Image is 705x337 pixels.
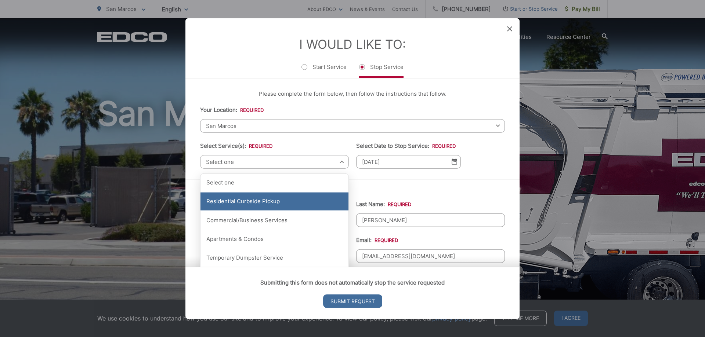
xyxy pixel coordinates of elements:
[200,211,348,230] div: Commercial/Business Services
[260,279,445,286] strong: Submitting this form does not automatically stop the service requested
[356,237,398,243] label: Email:
[200,106,264,113] label: Your Location:
[301,63,347,78] label: Start Service
[323,294,382,308] input: Submit Request
[359,63,404,78] label: Stop Service
[356,142,456,149] label: Select Date to Stop Service:
[200,192,348,210] div: Residential Curbside Pickup
[356,155,461,168] input: Select date
[200,142,272,149] label: Select Service(s):
[299,36,406,51] label: I Would Like To:
[200,173,348,192] div: Select one
[200,249,348,267] div: Temporary Dumpster Service
[356,201,411,207] label: Last Name:
[200,119,505,132] span: San Marcos
[452,158,457,165] img: Select date
[200,89,505,98] p: Please complete the form below, then follow the instructions that follow.
[200,155,349,168] span: Select one
[200,230,348,248] div: Apartments & Condos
